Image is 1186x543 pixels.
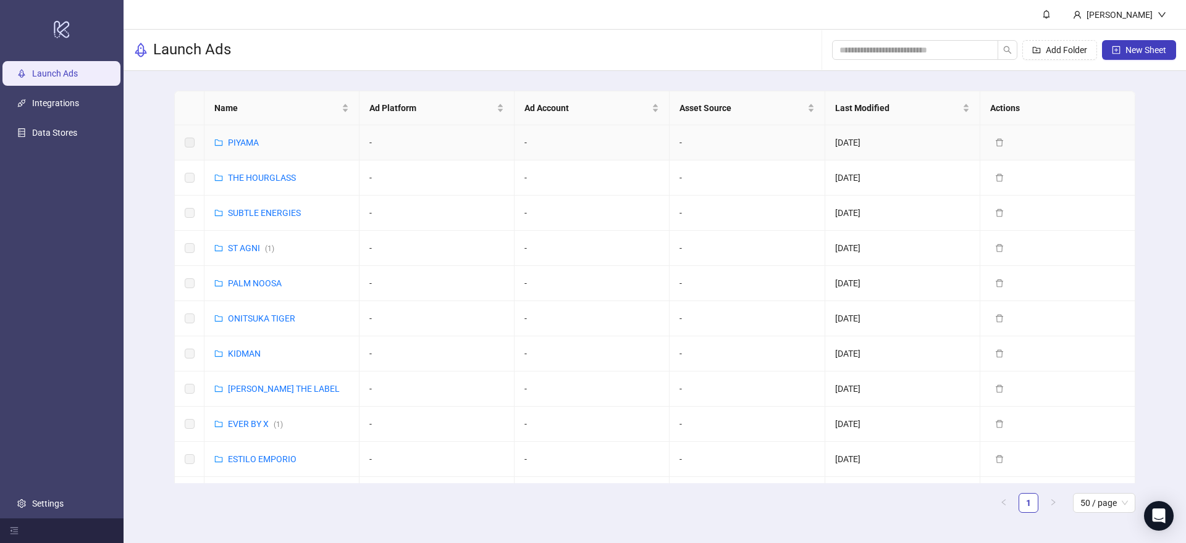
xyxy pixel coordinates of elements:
[994,493,1014,513] button: left
[360,160,515,196] td: -
[825,231,980,266] td: [DATE]
[825,477,980,512] td: [DATE]
[32,98,79,108] a: Integrations
[515,91,670,125] th: Ad Account
[995,384,1004,393] span: delete
[214,101,339,115] span: Name
[228,173,296,183] a: THE HOURGLASS
[515,231,670,266] td: -
[1043,493,1063,513] button: right
[369,101,494,115] span: Ad Platform
[228,349,261,359] a: KIDMAN
[1019,494,1038,512] a: 1
[265,244,274,253] span: ( 1 )
[995,138,1004,147] span: delete
[360,371,515,407] td: -
[228,384,340,394] a: [PERSON_NAME] THE LABEL
[995,349,1004,358] span: delete
[1082,8,1158,22] div: [PERSON_NAME]
[670,196,825,231] td: -
[360,125,515,160] td: -
[515,196,670,231] td: -
[1046,45,1087,55] span: Add Folder
[670,301,825,336] td: -
[994,493,1014,513] li: Previous Page
[214,420,223,428] span: folder
[670,91,825,125] th: Asset Source
[1022,40,1097,60] button: Add Folder
[995,244,1004,252] span: delete
[360,196,515,231] td: -
[214,244,223,252] span: folder
[670,125,825,160] td: -
[515,125,670,160] td: -
[228,243,274,253] a: ST AGNI(1)
[515,301,670,336] td: -
[228,278,282,288] a: PALM NOOSA
[825,196,980,231] td: [DATE]
[995,420,1004,428] span: delete
[670,477,825,512] td: -
[1080,494,1128,512] span: 50 / page
[228,313,295,323] a: ONITSUKA TIGER
[360,301,515,336] td: -
[670,231,825,266] td: -
[825,160,980,196] td: [DATE]
[995,455,1004,463] span: delete
[825,301,980,336] td: [DATE]
[1019,493,1038,513] li: 1
[825,442,980,477] td: [DATE]
[679,101,804,115] span: Asset Source
[214,384,223,393] span: folder
[1158,10,1166,19] span: down
[995,279,1004,288] span: delete
[228,419,283,429] a: EVER BY X(1)
[670,371,825,407] td: -
[32,68,78,78] a: Launch Ads
[32,128,77,138] a: Data Stores
[214,209,223,217] span: folder
[515,477,670,512] td: -
[825,125,980,160] td: [DATE]
[1073,10,1082,19] span: user
[32,499,64,508] a: Settings
[515,160,670,196] td: -
[204,91,360,125] th: Name
[1073,493,1135,513] div: Page Size
[360,336,515,371] td: -
[980,91,1135,125] th: Actions
[214,455,223,463] span: folder
[133,43,148,57] span: rocket
[995,209,1004,217] span: delete
[360,91,515,125] th: Ad Platform
[214,349,223,358] span: folder
[995,314,1004,323] span: delete
[1043,493,1063,513] li: Next Page
[670,442,825,477] td: -
[515,407,670,442] td: -
[228,454,296,464] a: ESTILO EMPORIO
[153,40,231,60] h3: Launch Ads
[1112,46,1121,54] span: plus-square
[360,442,515,477] td: -
[214,138,223,147] span: folder
[214,314,223,323] span: folder
[995,173,1004,182] span: delete
[360,477,515,512] td: -
[360,266,515,301] td: -
[1042,10,1051,19] span: bell
[360,231,515,266] td: -
[1144,501,1174,531] div: Open Intercom Messenger
[515,442,670,477] td: -
[228,208,301,218] a: SUBTLE ENERGIES
[515,336,670,371] td: -
[825,407,980,442] td: [DATE]
[214,279,223,288] span: folder
[1032,46,1041,54] span: folder-add
[515,266,670,301] td: -
[670,160,825,196] td: -
[360,407,515,442] td: -
[835,101,960,115] span: Last Modified
[1000,499,1007,506] span: left
[10,526,19,535] span: menu-fold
